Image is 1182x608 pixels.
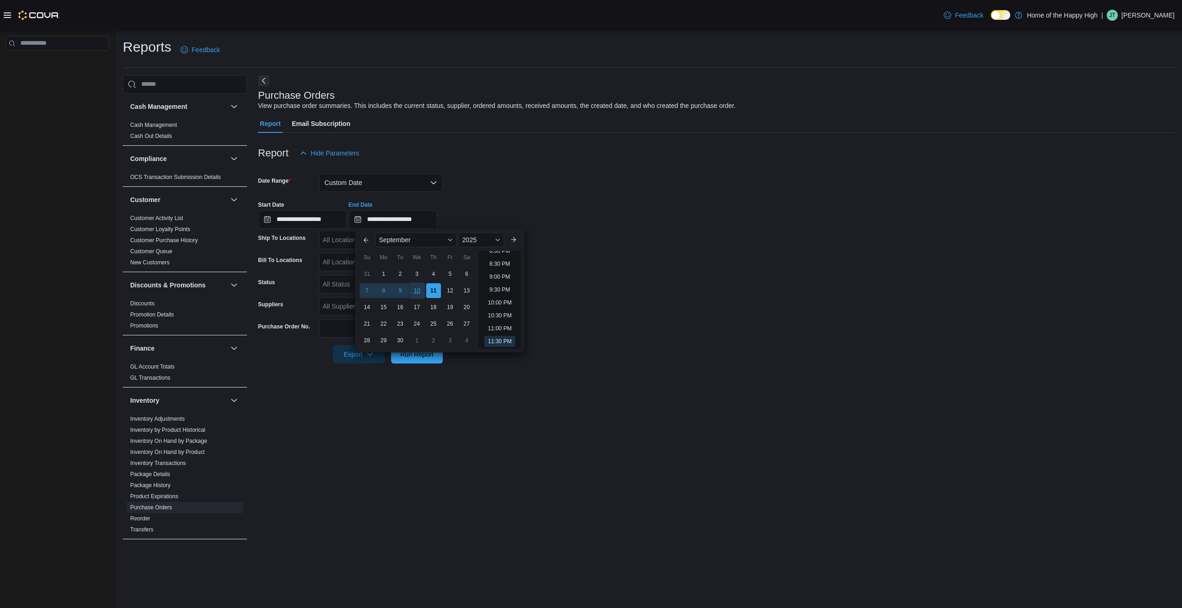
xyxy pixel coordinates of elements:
[359,232,374,247] button: Previous Month
[359,266,475,349] div: September, 2025
[1027,10,1098,21] p: Home of the Happy High
[130,449,205,455] a: Inventory On Hand by Product
[991,10,1010,20] input: Dark Mode
[229,194,240,205] button: Customer
[443,283,458,298] div: day-12
[123,172,247,186] div: Compliance
[258,101,736,111] div: View purchase order summaries. This includes the current status, supplier, ordered amounts, recei...
[393,333,408,348] div: day-30
[319,173,443,192] button: Custom Date
[130,548,153,557] h3: Loyalty
[130,415,185,423] span: Inventory Adjustments
[443,300,458,315] div: day-19
[130,416,185,422] a: Inventory Adjustments
[393,283,408,298] div: day-9
[177,41,223,59] a: Feedback
[130,396,159,405] h3: Inventory
[360,267,374,281] div: day-31
[130,311,174,318] span: Promotion Details
[130,515,150,522] a: Reorder
[130,280,205,290] h3: Discounts & Promotions
[130,344,227,353] button: Finance
[955,11,983,20] span: Feedback
[130,437,207,445] span: Inventory On Hand by Package
[479,251,521,349] ul: Time
[130,526,153,533] a: Transfers
[443,250,458,265] div: Fr
[484,310,515,321] li: 10:30 PM
[410,267,424,281] div: day-3
[258,201,284,209] label: Start Date
[123,361,247,387] div: Finance
[130,174,221,180] a: OCS Transaction Submission Details
[130,195,227,204] button: Customer
[130,226,190,232] a: Customer Loyalty Points
[260,114,281,133] span: Report
[130,460,186,466] a: Inventory Transactions
[123,119,247,145] div: Cash Management
[1101,10,1103,21] p: |
[130,438,207,444] a: Inventory On Hand by Package
[360,333,374,348] div: day-28
[426,250,441,265] div: Th
[130,375,170,381] a: GL Transactions
[484,336,515,347] li: 11:30 PM
[393,316,408,331] div: day-23
[130,427,205,433] a: Inventory by Product Historical
[393,250,408,265] div: Tu
[376,283,391,298] div: day-8
[258,301,283,308] label: Suppliers
[130,344,155,353] h3: Finance
[360,250,374,265] div: Su
[123,298,247,335] div: Discounts & Promotions
[130,515,150,522] span: Reorder
[192,45,220,54] span: Feedback
[258,75,269,86] button: Next
[486,284,514,295] li: 9:30 PM
[486,258,514,269] li: 8:30 PM
[462,236,476,244] span: 2025
[6,53,109,75] nav: Complex example
[130,504,172,511] span: Purchase Orders
[258,90,335,101] h3: Purchase Orders
[426,283,441,298] div: day-11
[426,316,441,331] div: day-25
[130,215,183,221] a: Customer Activity List
[130,426,205,434] span: Inventory by Product Historical
[376,333,391,348] div: day-29
[375,232,457,247] div: Button. Open the month selector. September is currently selected.
[130,280,227,290] button: Discounts & Promotions
[459,283,474,298] div: day-13
[338,345,379,364] span: Export
[506,232,521,247] button: Next month
[459,267,474,281] div: day-6
[400,350,434,359] span: Run Report
[311,149,359,158] span: Hide Parameters
[333,345,385,364] button: Export
[130,482,170,489] a: Package History
[229,101,240,112] button: Cash Management
[393,267,408,281] div: day-2
[376,267,391,281] div: day-1
[18,11,60,20] img: Cova
[360,316,374,331] div: day-21
[130,154,227,163] button: Compliance
[130,132,172,140] span: Cash Out Details
[410,300,424,315] div: day-17
[1109,10,1115,21] span: JT
[1122,10,1175,21] p: [PERSON_NAME]
[393,300,408,315] div: day-16
[130,122,177,128] a: Cash Management
[130,154,167,163] h3: Compliance
[258,210,347,229] input: Press the down key to open a popover containing a calendar.
[130,471,170,478] span: Package Details
[486,271,514,282] li: 9:00 PM
[940,6,987,24] a: Feedback
[130,363,175,370] span: GL Account Totals
[258,234,306,242] label: Ship To Locations
[130,195,160,204] h3: Customer
[296,144,363,162] button: Hide Parameters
